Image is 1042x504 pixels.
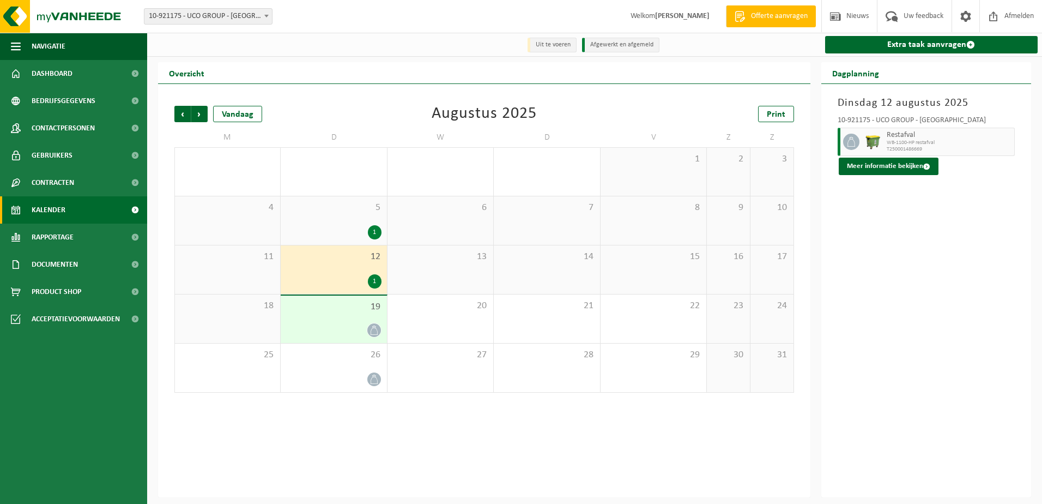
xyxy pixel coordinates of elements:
[393,202,488,214] span: 6
[499,349,594,361] span: 28
[180,300,275,312] span: 18
[767,110,785,119] span: Print
[606,300,701,312] span: 22
[180,202,275,214] span: 4
[32,169,74,196] span: Contracten
[821,62,890,83] h2: Dagplanning
[432,106,537,122] div: Augustus 2025
[838,117,1015,128] div: 10-921175 - UCO GROUP - [GEOGRAPHIC_DATA]
[174,128,281,147] td: M
[756,349,788,361] span: 31
[32,60,72,87] span: Dashboard
[606,153,701,165] span: 1
[393,251,488,263] span: 13
[756,202,788,214] span: 10
[726,5,816,27] a: Offerte aanvragen
[712,202,744,214] span: 9
[286,202,381,214] span: 5
[499,300,594,312] span: 21
[712,300,744,312] span: 23
[887,146,1012,153] span: T250001486669
[499,202,594,214] span: 7
[32,115,95,142] span: Contactpersonen
[712,251,744,263] span: 16
[839,158,938,175] button: Meer informatie bekijken
[32,224,74,251] span: Rapportage
[838,95,1015,111] h3: Dinsdag 12 augustus 2025
[32,87,95,115] span: Bedrijfsgegevens
[655,12,710,20] strong: [PERSON_NAME]
[180,251,275,263] span: 11
[758,106,794,122] a: Print
[712,153,744,165] span: 2
[286,301,381,313] span: 19
[32,196,65,224] span: Kalender
[606,251,701,263] span: 15
[286,349,381,361] span: 26
[750,128,794,147] td: Z
[144,9,272,24] span: 10-921175 - UCO GROUP - BRUGGE
[393,349,488,361] span: 27
[825,36,1038,53] a: Extra taak aanvragen
[368,274,381,289] div: 1
[756,153,788,165] span: 3
[499,251,594,263] span: 14
[606,202,701,214] span: 8
[32,305,120,333] span: Acceptatievoorwaarden
[144,8,272,25] span: 10-921175 - UCO GROUP - BRUGGE
[393,300,488,312] span: 20
[281,128,387,147] td: D
[32,142,72,169] span: Gebruikers
[887,140,1012,146] span: WB-1100-HP restafval
[712,349,744,361] span: 30
[494,128,600,147] td: D
[756,251,788,263] span: 17
[887,131,1012,140] span: Restafval
[748,11,810,22] span: Offerte aanvragen
[158,62,215,83] h2: Overzicht
[582,38,659,52] li: Afgewerkt en afgemeld
[606,349,701,361] span: 29
[707,128,750,147] td: Z
[387,128,494,147] td: W
[180,349,275,361] span: 25
[191,106,208,122] span: Volgende
[32,278,81,305] span: Product Shop
[601,128,707,147] td: V
[32,33,65,60] span: Navigatie
[368,225,381,239] div: 1
[213,106,262,122] div: Vandaag
[756,300,788,312] span: 24
[32,251,78,278] span: Documenten
[865,134,881,150] img: WB-1100-HPE-GN-50
[286,251,381,263] span: 12
[174,106,191,122] span: Vorige
[528,38,577,52] li: Uit te voeren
